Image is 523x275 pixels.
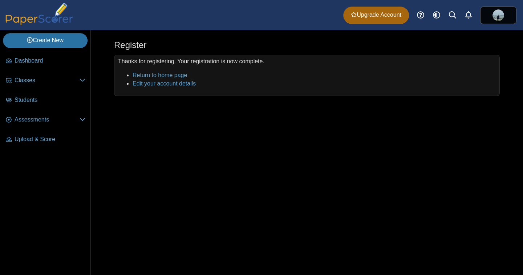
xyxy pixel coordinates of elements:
[3,33,88,48] a: Create New
[15,57,85,65] span: Dashboard
[480,7,516,24] a: ps.VqMOD7jS4av6yWZO
[461,7,477,23] a: Alerts
[492,9,504,21] img: ps.VqMOD7jS4av6yWZO
[343,7,409,24] a: Upgrade Account
[3,72,88,89] a: Classes
[351,11,401,19] span: Upgrade Account
[133,80,196,87] a: Edit your account details
[3,52,88,70] a: Dashboard
[15,96,85,104] span: Students
[3,20,76,26] a: PaperScorer
[114,55,500,96] div: Thanks for registering. Your registration is now complete.
[3,92,88,109] a: Students
[492,9,504,21] span: Huy Nguyen
[133,72,187,78] a: Return to home page
[3,131,88,148] a: Upload & Score
[3,3,76,25] img: PaperScorer
[3,111,88,129] a: Assessments
[114,39,146,51] h1: Register
[15,116,80,124] span: Assessments
[15,76,80,84] span: Classes
[15,135,85,143] span: Upload & Score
